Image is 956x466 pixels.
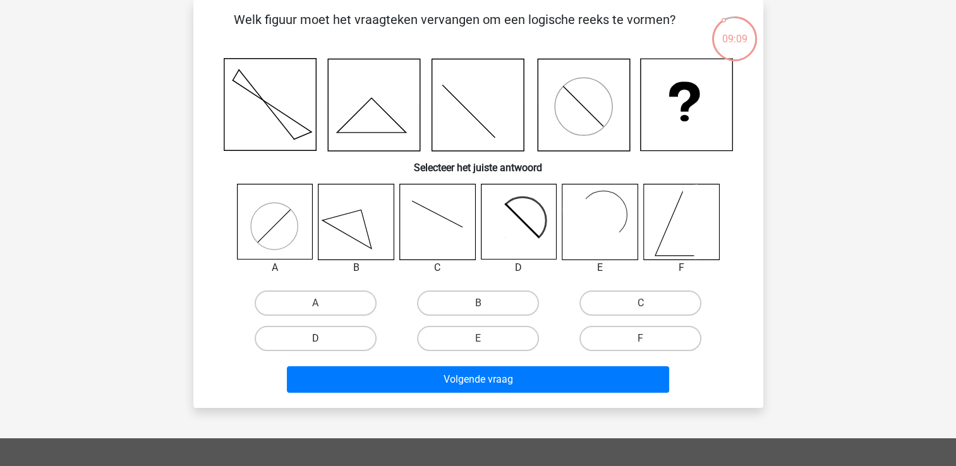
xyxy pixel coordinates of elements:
[255,326,377,351] label: D
[308,260,404,275] div: B
[417,326,539,351] label: E
[579,290,701,316] label: C
[471,260,567,275] div: D
[255,290,377,316] label: A
[634,260,729,275] div: F
[287,366,669,393] button: Volgende vraag
[390,260,485,275] div: C
[711,15,758,47] div: 09:09
[227,260,323,275] div: A
[579,326,701,351] label: F
[417,290,539,316] label: B
[214,152,743,174] h6: Selecteer het juiste antwoord
[214,10,696,48] p: Welk figuur moet het vraagteken vervangen om een logische reeks te vormen?
[552,260,648,275] div: E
